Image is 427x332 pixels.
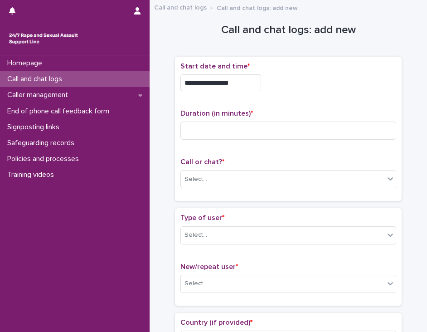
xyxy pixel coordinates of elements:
[180,63,250,70] span: Start date and time
[4,59,49,68] p: Homepage
[4,171,61,179] p: Training videos
[175,24,402,37] h1: Call and chat logs: add new
[180,110,253,117] span: Duration (in minutes)
[180,319,252,326] span: Country (if provided)
[4,155,86,163] p: Policies and processes
[4,75,69,83] p: Call and chat logs
[4,107,116,116] p: End of phone call feedback form
[184,230,207,240] div: Select...
[180,263,238,270] span: New/repeat user
[180,158,224,166] span: Call or chat?
[4,123,67,132] p: Signposting links
[4,139,82,147] p: Safeguarding records
[4,91,75,99] p: Caller management
[184,279,207,288] div: Select...
[180,214,224,221] span: Type of user
[217,2,298,12] p: Call and chat logs: add new
[154,2,207,12] a: Call and chat logs
[184,175,207,184] div: Select...
[7,29,80,48] img: rhQMoQhaT3yELyF149Cw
